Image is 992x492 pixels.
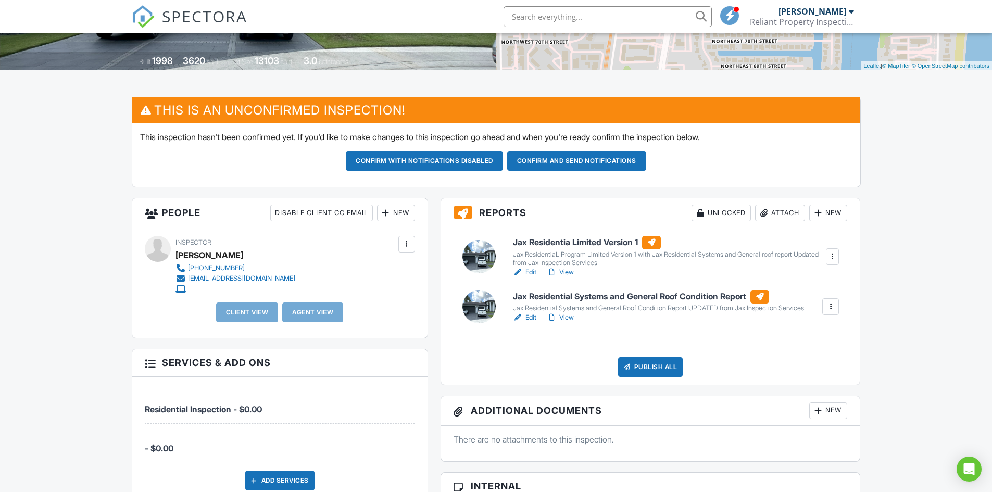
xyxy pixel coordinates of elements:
div: [EMAIL_ADDRESS][DOMAIN_NAME] [188,274,295,283]
div: 3620 [183,55,205,66]
h3: People [132,198,428,228]
a: Jax Residentia Limited Version 1 Jax ResidentiaL Program Limited Version 1 with Jax Residential S... [513,236,825,267]
a: © MapTiler [882,62,910,69]
span: sq. ft. [207,58,221,66]
div: New [809,402,847,419]
div: Open Intercom Messenger [957,457,982,482]
div: Unlocked [692,205,751,221]
span: Lot Size [231,58,253,66]
a: Jax Residential Systems and General Roof Condition Report Jax Residential Systems and General Roo... [513,290,804,313]
div: Attach [755,205,805,221]
a: View [547,267,574,277]
li: Service: Residential Inspection [145,385,415,424]
div: Reliant Property Inspections [750,17,854,27]
h3: Additional Documents [441,396,860,426]
div: 1998 [152,55,173,66]
h3: Reports [441,198,860,228]
div: [PHONE_NUMBER] [188,264,245,272]
span: Inspector [175,238,211,246]
span: - $0.00 [145,443,173,453]
span: SPECTORA [162,5,247,27]
span: Built [139,58,150,66]
p: This inspection hasn't been confirmed yet. If you'd like to make changes to this inspection go ah... [140,131,852,143]
span: Residential Inspection - $0.00 [145,404,262,414]
a: Edit [513,267,536,277]
div: | [861,61,992,70]
div: 3.0 [304,55,317,66]
button: Confirm and send notifications [507,151,646,171]
input: Search everything... [504,6,712,27]
div: [PERSON_NAME] [778,6,846,17]
h6: Jax Residentia Limited Version 1 [513,236,825,249]
div: Add Services [245,471,315,490]
div: New [377,205,415,221]
a: View [547,312,574,323]
a: © OpenStreetMap contributors [912,62,989,69]
p: There are no attachments to this inspection. [454,434,848,445]
div: [PERSON_NAME] [175,247,243,263]
div: 13103 [255,55,279,66]
a: SPECTORA [132,14,247,36]
a: Edit [513,312,536,323]
div: Jax ResidentiaL Program Limited Version 1 with Jax Residential Systems and General roof report Up... [513,250,825,267]
img: The Best Home Inspection Software - Spectora [132,5,155,28]
button: Confirm with notifications disabled [346,151,503,171]
div: New [809,205,847,221]
a: [EMAIL_ADDRESS][DOMAIN_NAME] [175,273,295,284]
h6: Jax Residential Systems and General Roof Condition Report [513,290,804,304]
a: Leaflet [863,62,881,69]
li: Manual fee: [145,424,415,462]
span: sq.ft. [281,58,294,66]
a: [PHONE_NUMBER] [175,263,295,273]
div: Jax Residential Systems and General Roof Condition Report UPDATED from Jax Inspection Services [513,304,804,312]
div: Disable Client CC Email [270,205,373,221]
h3: This is an Unconfirmed Inspection! [132,97,860,123]
span: bathrooms [319,58,348,66]
h3: Services & Add ons [132,349,428,376]
div: Publish All [618,357,683,377]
